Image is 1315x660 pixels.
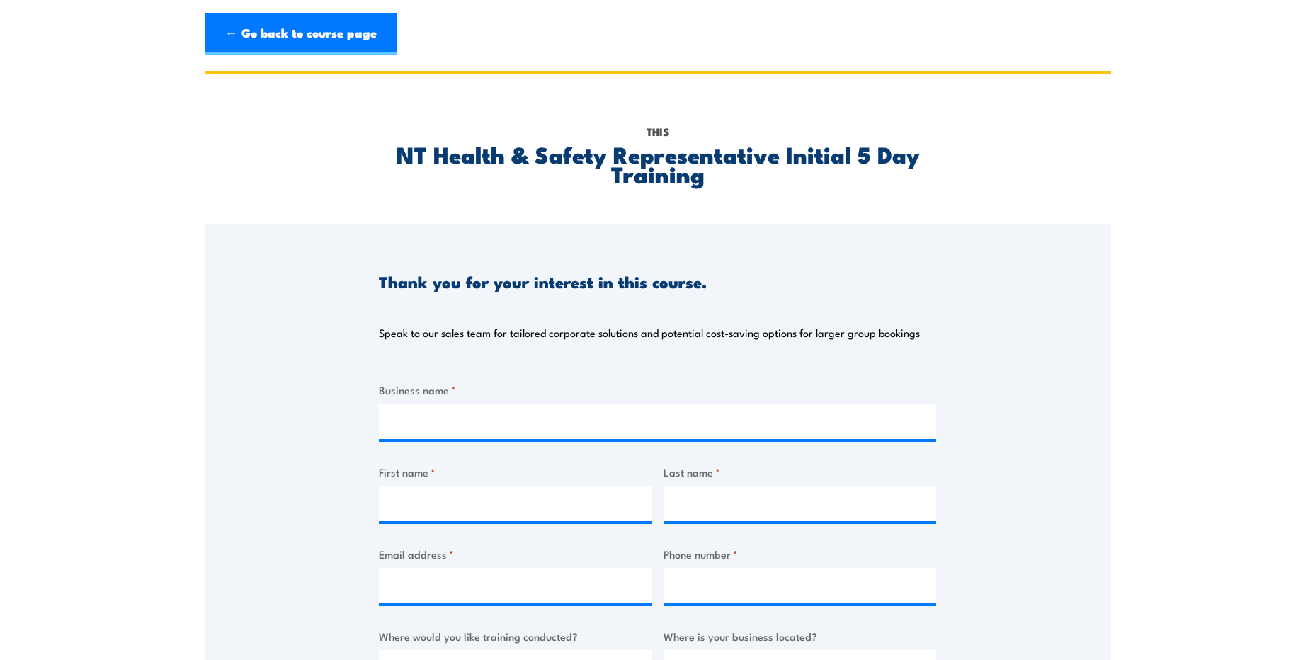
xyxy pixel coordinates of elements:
label: Phone number [664,546,937,562]
h2: NT Health & Safety Representative Initial 5 Day Training [379,144,936,183]
a: ← Go back to course page [205,13,397,55]
p: Speak to our sales team for tailored corporate solutions and potential cost-saving options for la... [379,326,920,340]
p: This [379,124,936,140]
h3: Thank you for your interest in this course. [379,273,707,290]
label: First name [379,464,652,480]
label: Where is your business located? [664,628,937,644]
label: Where would you like training conducted? [379,628,652,644]
label: Last name [664,464,937,480]
label: Business name [379,382,936,398]
label: Email address [379,546,652,562]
